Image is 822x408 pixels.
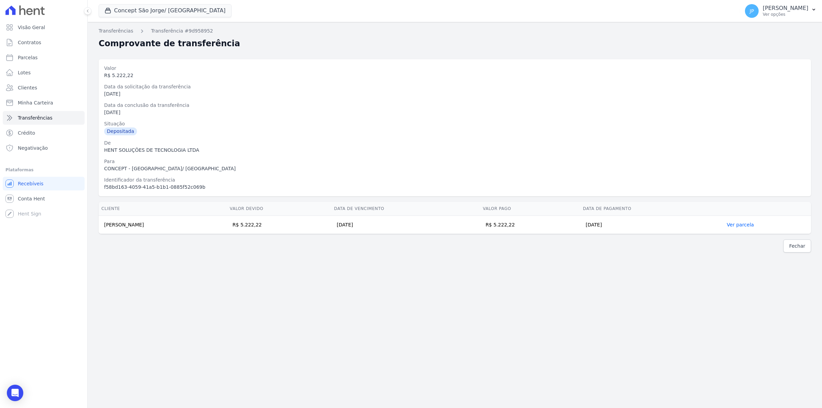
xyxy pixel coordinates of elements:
[18,195,45,202] span: Conta Hent
[18,114,52,121] span: Transferências
[3,81,85,95] a: Clientes
[104,65,806,72] div: Valor
[727,222,754,227] a: Ver parcela
[3,192,85,206] a: Conta Hent
[7,385,23,401] div: Open Intercom Messenger
[99,216,227,234] td: [PERSON_NAME]
[99,27,811,35] nav: Breadcrumb
[580,216,724,234] td: [DATE]
[104,139,806,147] div: De
[18,145,48,151] span: Negativação
[18,84,37,91] span: Clientes
[99,37,240,50] h2: Comprovante de transferência
[18,54,38,61] span: Parcelas
[3,111,85,125] a: Transferências
[3,141,85,155] a: Negativação
[104,83,806,90] div: Data da solicitação da transferência
[99,27,133,35] a: Transferências
[739,1,822,21] button: JP [PERSON_NAME] Ver opções
[18,129,35,136] span: Crédito
[18,180,43,187] span: Recebíveis
[18,39,41,46] span: Contratos
[480,202,580,216] th: Valor pago
[783,239,811,252] a: Fechar
[480,216,580,234] td: R$ 5.222,22
[3,21,85,34] a: Visão Geral
[104,176,806,184] div: Identificador da transferência
[18,69,31,76] span: Lotes
[3,96,85,110] a: Minha Carteira
[331,202,480,216] th: Data de Vencimento
[99,4,232,17] button: Concept São Jorge/ [GEOGRAPHIC_DATA]
[104,127,137,135] div: Depositada
[3,177,85,190] a: Recebíveis
[104,72,806,79] div: R$ 5.222,22
[331,216,480,234] td: [DATE]
[104,90,806,98] div: [DATE]
[99,202,227,216] th: Cliente
[763,12,808,17] p: Ver opções
[3,51,85,64] a: Parcelas
[104,184,806,191] div: f58bd163-4059-41a5-b1b1-0885f52c069b
[104,158,806,165] div: Para
[580,202,724,216] th: Data de Pagamento
[151,27,213,35] a: Transferência #9d958952
[763,5,808,12] p: [PERSON_NAME]
[789,243,805,249] span: Fechar
[104,165,806,172] div: CONCEPT - [GEOGRAPHIC_DATA]/ [GEOGRAPHIC_DATA]
[104,120,806,127] div: Situação
[3,66,85,79] a: Lotes
[18,24,45,31] span: Visão Geral
[227,216,332,234] td: R$ 5.222,22
[3,126,85,140] a: Crédito
[18,99,53,106] span: Minha Carteira
[104,102,806,109] div: Data da conclusão da transferência
[5,166,82,174] div: Plataformas
[104,109,806,116] div: [DATE]
[227,202,332,216] th: Valor devido
[750,9,754,13] span: JP
[3,36,85,49] a: Contratos
[104,147,806,154] div: HENT SOLUÇÕES DE TECNOLOGIA LTDA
